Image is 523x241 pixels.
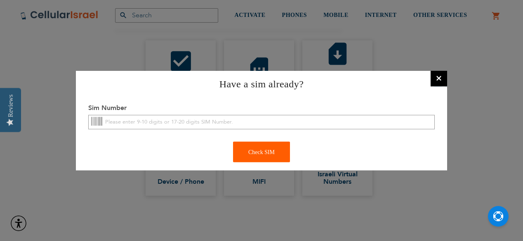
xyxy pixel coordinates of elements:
h2: Have a sim already? [82,77,441,91]
input: Please enter 9-10 digits or 17-20 digits SIM Number. [88,115,435,129]
div: Check SIM [233,142,290,162]
button: × [431,70,447,86]
b: Sim Number [88,103,127,112]
div: Reviews [7,94,14,117]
